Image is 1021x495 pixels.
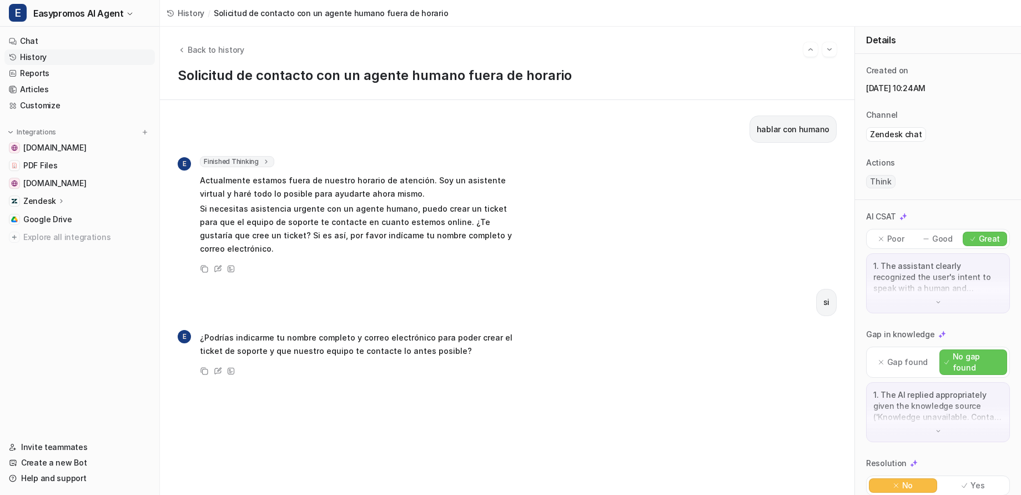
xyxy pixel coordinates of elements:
p: AI CSAT [866,211,896,222]
p: Actualmente estamos fuera de nuestro horario de atención. Soy un asistente virtual y haré todo lo... [200,174,525,201]
p: 1. The AI replied appropriately given the knowledge source ('Knowledge unavailable. Contact suppo... [873,389,1003,423]
span: E [9,4,27,22]
span: Finished Thinking [200,156,274,167]
p: Integrations [17,128,56,137]
p: hablar con humano [757,123,829,136]
img: Zendesk [11,198,18,204]
span: Back to history [188,44,244,56]
a: Customize [4,98,155,113]
img: menu_add.svg [141,128,149,136]
p: Good [932,233,953,244]
p: Si necesitas asistencia urgente con un agente humano, puedo crear un ticket para que el equipo de... [200,202,525,256]
img: down-arrow [934,427,942,435]
span: Google Drive [23,214,72,225]
span: History [178,7,204,19]
img: Google Drive [11,216,18,223]
span: [DOMAIN_NAME] [23,178,86,189]
p: Gap found [887,357,928,368]
p: Zendesk [23,196,56,207]
a: PDF FilesPDF Files [4,158,155,173]
span: Solicitud de contacto con un agente humano fuera de horario [214,7,448,19]
button: Go to next session [822,42,837,57]
button: Integrations [4,127,59,138]
p: Channel [866,109,898,121]
a: History [4,49,155,65]
span: [DOMAIN_NAME] [23,142,86,153]
a: easypromos-apiref.redoc.ly[DOMAIN_NAME] [4,140,155,156]
p: Yes [970,480,984,491]
p: Zendesk chat [870,129,922,140]
button: Back to history [178,44,244,56]
span: PDF Files [23,160,57,171]
img: Next session [826,44,833,54]
span: Think [866,175,896,188]
a: Create a new Bot [4,455,155,471]
a: Help and support [4,471,155,486]
span: E [178,157,191,171]
p: No [902,480,913,491]
a: Articles [4,82,155,97]
img: expand menu [7,128,14,136]
span: Explore all integrations [23,228,150,246]
img: PDF Files [11,162,18,169]
p: Resolution [866,458,907,469]
a: www.easypromosapp.com[DOMAIN_NAME] [4,176,155,191]
p: si [823,296,829,309]
img: easypromos-apiref.redoc.ly [11,144,18,151]
p: Created on [866,65,908,76]
a: Explore all integrations [4,229,155,245]
p: Gap in knowledge [866,329,935,340]
img: down-arrow [934,298,942,306]
p: 1. The assistant clearly recognized the user's intent to speak with a human and responded accordi... [873,261,1003,294]
p: Actions [866,157,895,168]
span: Easypromos AI Agent [33,6,123,21]
a: Invite teammates [4,439,155,455]
a: Reports [4,66,155,81]
p: ¿Podrías indicarme tu nombre completo y correo electrónico para poder crear el ticket de soporte ... [200,331,525,358]
a: Google DriveGoogle Drive [4,212,155,227]
p: Great [979,233,1000,244]
a: Chat [4,33,155,49]
p: Poor [887,233,904,244]
img: www.easypromosapp.com [11,180,18,187]
p: [DATE] 10:24AM [866,83,1010,94]
a: History [167,7,204,19]
img: explore all integrations [9,232,20,243]
img: Previous session [807,44,814,54]
div: Details [855,27,1021,54]
h1: Solicitud de contacto con un agente humano fuera de horario [178,68,837,84]
span: E [178,330,191,343]
span: / [208,7,210,19]
button: Go to previous session [803,42,818,57]
p: No gap found [953,351,1002,373]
